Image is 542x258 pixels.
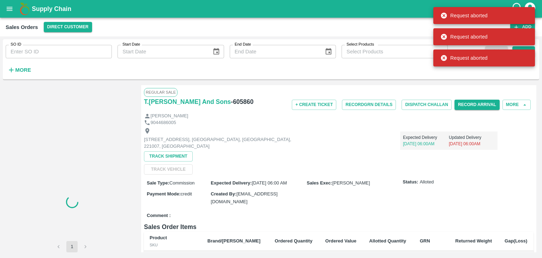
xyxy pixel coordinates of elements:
[144,151,193,162] button: Track Shipment
[32,4,511,14] a: Supply Chain
[211,191,277,204] span: [EMAIL_ADDRESS][DOMAIN_NAME]
[210,45,223,58] button: Choose date
[6,64,33,76] button: More
[151,113,188,119] p: [PERSON_NAME]
[52,241,92,252] nav: pagination navigation
[449,134,495,141] p: Updated Delivery
[118,45,207,58] input: Start Date
[11,42,21,47] label: SO ID
[147,180,169,186] label: Sale Type :
[505,238,527,244] b: Gap(Loss)
[207,238,260,244] b: Brand/[PERSON_NAME]
[275,238,313,244] b: Ordered Quantity
[440,9,488,22] div: Request aborted
[322,45,335,58] button: Choose date
[15,67,31,73] strong: More
[235,42,251,47] label: End Date
[403,179,418,186] label: Status:
[150,235,167,240] b: Product
[231,97,253,107] h6: - 605860
[6,45,112,58] input: Enter SO ID
[369,238,406,244] b: Allotted Quantity
[1,1,18,17] button: open drawer
[6,23,38,32] div: Sales Orders
[403,134,449,141] p: Expected Delivery
[252,180,287,186] span: [DATE] 06:00 AM
[420,179,434,186] span: Alloted
[169,180,195,186] span: Commission
[292,100,336,110] button: + Create Ticket
[307,180,332,186] label: Sales Exec :
[144,97,231,107] a: T.[PERSON_NAME] And Sons
[344,47,434,56] input: Select Products
[440,30,488,43] div: Request aborted
[211,180,252,186] label: Expected Delivery :
[18,2,32,16] img: logo
[449,141,495,147] p: [DATE] 06:00AM
[32,5,71,12] b: Supply Chain
[454,100,500,110] button: Record Arrival
[147,191,181,197] label: Payment Mode :
[230,45,319,58] input: End Date
[181,191,192,197] span: credit
[332,180,370,186] span: [PERSON_NAME]
[150,242,196,248] div: SKU
[403,141,449,147] p: [DATE] 06:00AM
[44,22,92,32] button: Select DC
[524,1,536,16] div: account of current user
[147,212,171,219] label: Comment :
[511,2,524,15] div: customer-support
[342,100,396,110] button: RecordGRN Details
[144,88,177,96] span: Regular Sale
[144,136,303,149] p: [STREET_ADDRESS], [GEOGRAPHIC_DATA], [GEOGRAPHIC_DATA], 221007, [GEOGRAPHIC_DATA]
[122,42,140,47] label: Start Date
[66,241,78,252] button: page 1
[440,52,488,64] div: Request aborted
[402,100,452,110] button: Dispatch Challan
[455,238,492,244] b: Returned Weight
[347,42,374,47] label: Select Products
[211,191,236,197] label: Created By :
[151,119,176,126] p: 9044686005
[502,100,531,110] button: More
[325,238,356,244] b: Ordered Value
[420,238,430,244] b: GRN
[144,222,534,232] h6: Sales Order Items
